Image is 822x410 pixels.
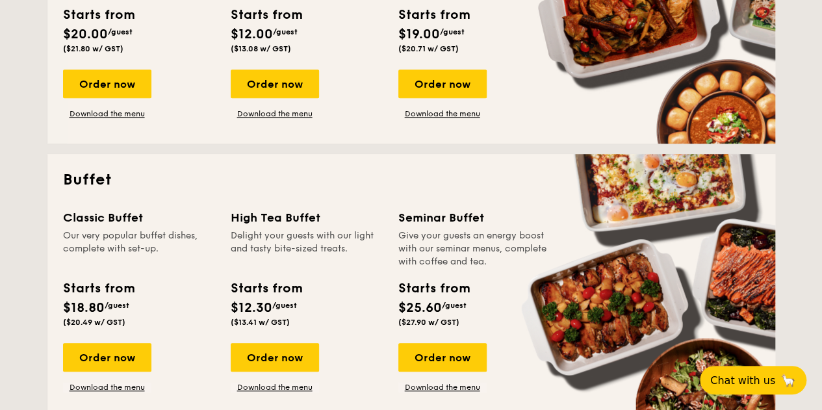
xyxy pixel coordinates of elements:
span: ($20.71 w/ GST) [398,44,459,53]
span: /guest [440,27,465,36]
span: $12.00 [231,27,273,42]
span: /guest [108,27,133,36]
span: /guest [272,301,297,310]
h2: Buffet [63,170,760,190]
a: Download the menu [231,382,319,392]
a: Download the menu [63,109,151,119]
span: /guest [442,301,467,310]
span: ($13.41 w/ GST) [231,318,290,327]
span: ($20.49 w/ GST) [63,318,125,327]
span: $19.00 [398,27,440,42]
span: ($27.90 w/ GST) [398,318,459,327]
div: Starts from [398,279,469,298]
span: Chat with us [710,374,775,387]
button: Chat with us🦙 [700,366,806,394]
span: /guest [273,27,298,36]
div: Starts from [63,5,134,25]
div: Order now [398,70,487,98]
span: $20.00 [63,27,108,42]
div: Starts from [63,279,134,298]
span: 🦙 [780,373,796,388]
div: Give your guests an energy boost with our seminar menus, complete with coffee and tea. [398,229,550,268]
span: ($21.80 w/ GST) [63,44,123,53]
a: Download the menu [398,109,487,119]
div: Starts from [398,5,469,25]
div: Order now [398,343,487,372]
div: Order now [63,343,151,372]
span: $18.80 [63,300,105,316]
div: Order now [63,70,151,98]
div: Starts from [231,5,302,25]
span: /guest [105,301,129,310]
div: Starts from [231,279,302,298]
a: Download the menu [63,382,151,392]
a: Download the menu [231,109,319,119]
span: $12.30 [231,300,272,316]
a: Download the menu [398,382,487,392]
div: Order now [231,70,319,98]
div: Classic Buffet [63,209,215,227]
div: Seminar Buffet [398,209,550,227]
div: Delight your guests with our light and tasty bite-sized treats. [231,229,383,268]
div: Our very popular buffet dishes, complete with set-up. [63,229,215,268]
span: ($13.08 w/ GST) [231,44,291,53]
div: Order now [231,343,319,372]
span: $25.60 [398,300,442,316]
div: High Tea Buffet [231,209,383,227]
